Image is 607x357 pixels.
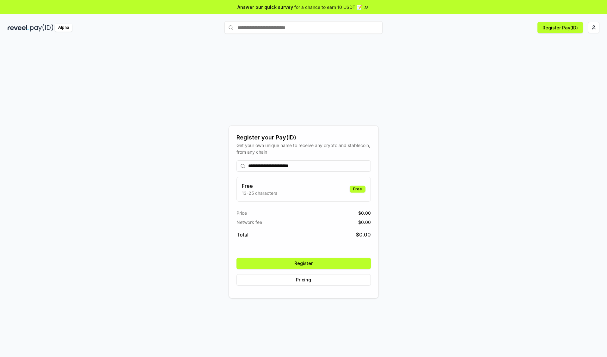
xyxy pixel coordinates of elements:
[237,4,293,10] span: Answer our quick survey
[236,219,262,225] span: Network fee
[30,24,53,32] img: pay_id
[236,258,371,269] button: Register
[537,22,583,33] button: Register Pay(ID)
[236,274,371,286] button: Pricing
[356,231,371,238] span: $ 0.00
[55,24,72,32] div: Alpha
[236,210,247,216] span: Price
[242,182,277,190] h3: Free
[294,4,362,10] span: for a chance to earn 10 USDT 📝
[242,190,277,196] p: 13-25 characters
[358,219,371,225] span: $ 0.00
[8,24,29,32] img: reveel_dark
[236,231,248,238] span: Total
[236,133,371,142] div: Register your Pay(ID)
[236,142,371,155] div: Get your own unique name to receive any crypto and stablecoin, from any chain
[358,210,371,216] span: $ 0.00
[350,186,365,193] div: Free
